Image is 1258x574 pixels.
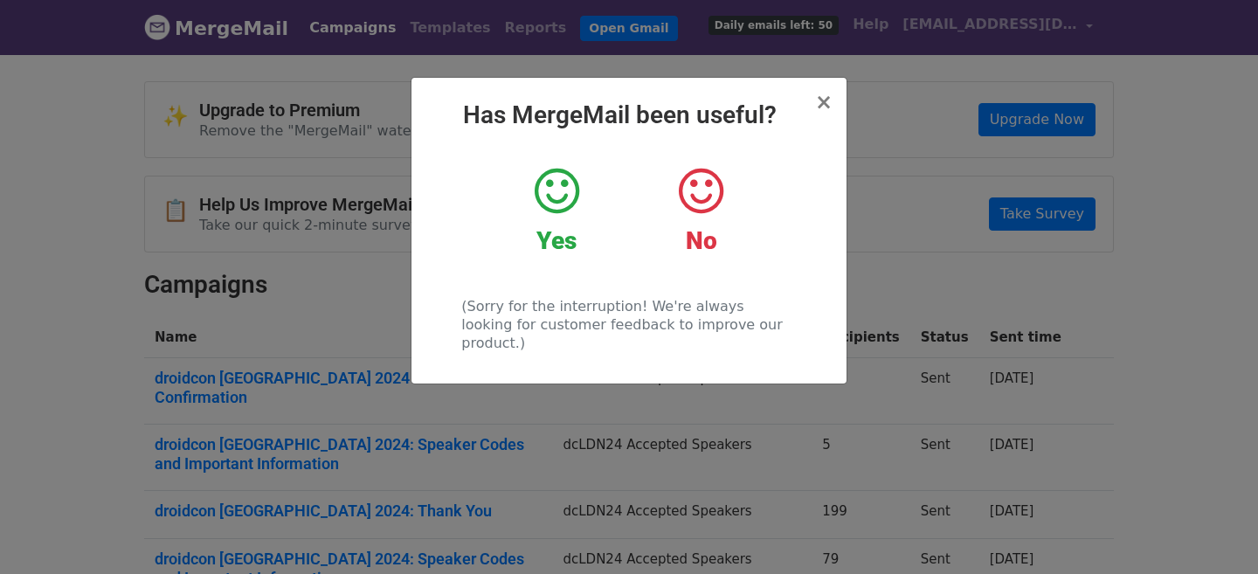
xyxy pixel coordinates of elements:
strong: Yes [536,226,577,255]
h2: Has MergeMail been useful? [425,100,833,130]
a: Yes [498,165,616,256]
strong: No [686,226,717,255]
span: × [815,90,833,114]
a: No [642,165,760,256]
button: Close [815,92,833,113]
p: (Sorry for the interruption! We're always looking for customer feedback to improve our product.) [461,297,796,352]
